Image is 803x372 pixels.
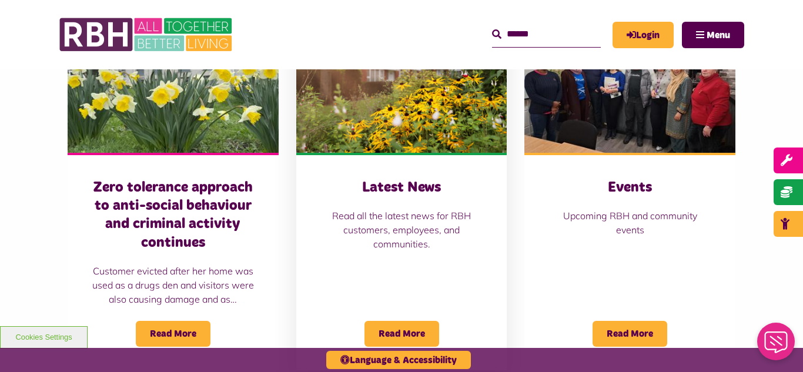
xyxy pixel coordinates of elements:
[524,21,735,370] a: Events Upcoming RBH and community events Read More
[68,21,279,370] a: Zero tolerance approach to anti-social behaviour and criminal activity continues Customer evicted...
[750,319,803,372] iframe: Netcall Web Assistant for live chat
[68,21,279,153] img: Freehold
[364,321,439,347] span: Read More
[707,31,730,40] span: Menu
[136,321,210,347] span: Read More
[320,209,484,251] p: Read all the latest news for RBH customers, employees, and communities.
[548,179,712,197] h3: Events
[296,21,507,370] a: Latest News Read all the latest news for RBH customers, employees, and communities. Read More
[593,321,667,347] span: Read More
[326,351,471,369] button: Language & Accessibility
[296,21,507,153] img: SAZ MEDIA RBH HOUSING4
[320,179,484,197] h3: Latest News
[613,22,674,48] a: MyRBH
[91,264,255,306] p: Customer evicted after her home was used as a drugs den and visitors were also causing damage and...
[59,12,235,58] img: RBH
[682,22,744,48] button: Navigation
[548,209,712,237] p: Upcoming RBH and community events
[91,179,255,252] h3: Zero tolerance approach to anti-social behaviour and criminal activity continues
[492,22,601,47] input: Search
[524,21,735,153] img: Group photo of customers and colleagues at Spotland Community Centre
